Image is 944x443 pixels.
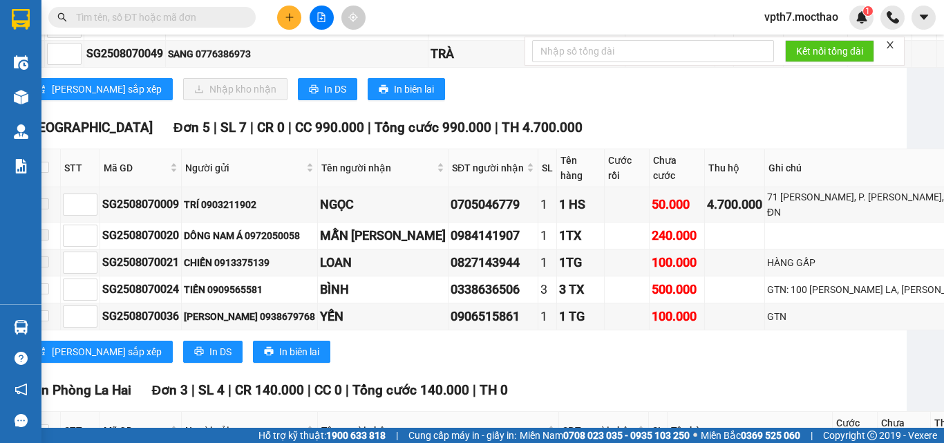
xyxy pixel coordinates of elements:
[318,276,449,303] td: BÌNH
[14,55,28,70] img: warehouse-icon
[317,12,326,22] span: file-add
[14,124,28,139] img: warehouse-icon
[37,84,46,95] span: sort-ascending
[15,383,28,396] span: notification
[102,308,179,325] div: SG2508070036
[198,382,225,398] span: SL 4
[520,428,690,443] span: Miền Nam
[100,276,182,303] td: SG2508070024
[348,12,358,22] span: aim
[104,423,167,438] span: Mã GD
[104,160,167,176] span: Mã GD
[318,187,449,223] td: NGỌC
[563,430,690,441] strong: 0708 023 035 - 0935 103 250
[185,160,303,176] span: Người gửi
[235,382,304,398] span: CR 140.000
[368,78,445,100] button: printerIn biên lai
[152,382,189,398] span: Đơn 3
[14,90,28,104] img: warehouse-icon
[650,149,705,187] th: Chưa cước
[194,346,204,357] span: printer
[86,45,163,62] div: SG2508070049
[449,187,538,223] td: 0705046779
[318,223,449,249] td: MẪN NGUYỄN
[184,228,315,243] div: DÔNG NAM Á 0972050058
[26,78,173,100] button: sort-ascending[PERSON_NAME] sắp xếp
[285,12,294,22] span: plus
[540,226,554,245] div: 1
[26,382,131,398] span: Văn Phòng La Hai
[532,40,774,62] input: Nhập số tổng đài
[15,414,28,427] span: message
[652,280,702,299] div: 500.000
[451,253,536,272] div: 0827143944
[100,303,182,330] td: SG2508070036
[431,44,623,64] div: TRÀ
[14,159,28,173] img: solution-icon
[449,276,538,303] td: 0338636506
[321,423,545,438] span: Tên người nhận
[368,120,371,135] span: |
[310,6,334,30] button: file-add
[309,84,319,95] span: printer
[15,352,28,365] span: question-circle
[559,280,602,299] div: 3 TX
[346,382,349,398] span: |
[61,149,100,187] th: STT
[191,382,195,398] span: |
[693,433,697,438] span: ⚪️
[867,431,877,440] span: copyright
[308,382,311,398] span: |
[209,344,232,359] span: In DS
[341,6,366,30] button: aim
[452,160,524,176] span: SĐT người nhận
[184,197,315,212] div: TRÍ 0903211902
[57,12,67,22] span: search
[559,195,602,214] div: 1 HS
[495,120,498,135] span: |
[856,11,868,23] img: icon-new-feature
[320,195,446,214] div: NGỌC
[379,84,388,95] span: printer
[652,307,702,326] div: 100.000
[451,195,536,214] div: 0705046779
[102,196,179,213] div: SG2508070009
[918,11,930,23] span: caret-down
[540,280,554,299] div: 3
[428,41,625,68] td: TRÀ
[451,226,536,245] div: 0984141907
[173,120,210,135] span: Đơn 5
[37,346,46,357] span: sort-ascending
[605,149,649,187] th: Cước rồi
[408,428,516,443] span: Cung cấp máy in - giấy in:
[559,226,602,245] div: 1TX
[76,10,239,25] input: Tìm tên, số ĐT hoặc mã đơn
[320,280,446,299] div: BÌNH
[277,6,301,30] button: plus
[26,341,173,363] button: sort-ascending[PERSON_NAME] sắp xếp
[652,253,702,272] div: 100.000
[449,303,538,330] td: 0906515861
[321,160,434,176] span: Tên người nhận
[324,82,346,97] span: In DS
[785,40,874,62] button: Kết nối tổng đài
[557,149,605,187] th: Tên hàng
[451,307,536,326] div: 0906515861
[320,253,446,272] div: LOAN
[52,344,162,359] span: [PERSON_NAME] sắp xếp
[449,249,538,276] td: 0827143944
[100,187,182,223] td: SG2508070009
[14,320,28,334] img: warehouse-icon
[701,428,800,443] span: Miền Bắc
[318,249,449,276] td: LOAN
[258,428,386,443] span: Hỗ trợ kỹ thuật:
[811,428,813,443] span: |
[250,120,254,135] span: |
[288,120,292,135] span: |
[184,282,315,297] div: TIẾN 0909565581
[375,120,491,135] span: Tổng cước 990.000
[84,41,166,68] td: SG2508070049
[753,8,849,26] span: vpth7.mocthao
[52,82,162,97] span: [PERSON_NAME] sắp xếp
[295,120,364,135] span: CC 990.000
